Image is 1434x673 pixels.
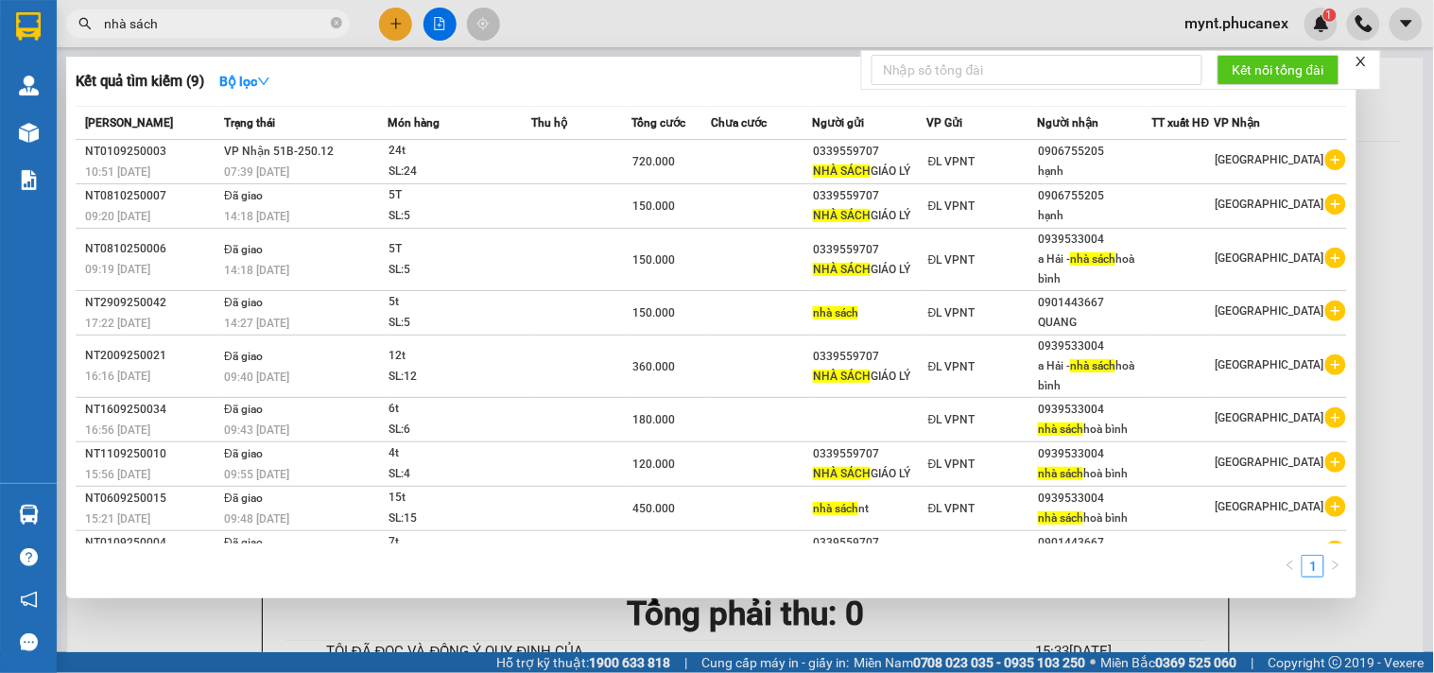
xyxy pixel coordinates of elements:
[1038,489,1151,509] div: 0939533004
[632,413,675,426] span: 180.000
[711,116,767,129] span: Chưa cước
[872,55,1202,85] input: Nhập số tổng đài
[813,142,926,162] div: 0339559707
[224,403,263,416] span: Đã giao
[813,263,871,276] span: NHÀ SÁCH
[813,502,858,515] span: nhà sách
[204,66,285,96] button: Bộ lọcdown
[224,165,289,179] span: 07:39 [DATE]
[1038,400,1151,420] div: 0939533004
[85,317,150,330] span: 17:22 [DATE]
[1302,555,1324,578] li: 1
[928,155,976,168] span: ĐL VPNT
[85,370,150,383] span: 16:16 [DATE]
[85,512,150,526] span: 15:21 [DATE]
[813,467,871,480] span: NHÀ SÁCH
[1215,251,1323,265] span: [GEOGRAPHIC_DATA]
[85,165,150,179] span: 10:51 [DATE]
[224,492,263,505] span: Đã giao
[531,116,567,129] span: Thu hộ
[224,317,289,330] span: 14:27 [DATE]
[1355,55,1368,68] span: close
[1070,252,1115,266] span: nhà sách
[1215,456,1323,469] span: [GEOGRAPHIC_DATA]
[927,116,963,129] span: VP Gửi
[85,533,218,553] div: NT0109250004
[389,443,530,464] div: 4t
[331,15,342,33] span: close-circle
[1325,354,1346,375] span: plus-circle
[631,116,685,129] span: Tổng cước
[16,12,41,41] img: logo-vxr
[928,360,976,373] span: ĐL VPNT
[1330,560,1341,571] span: right
[813,206,926,226] div: GIÁO LÝ
[1038,509,1151,528] div: hoà bình
[1038,423,1083,436] span: nhà sách
[632,306,675,319] span: 150.000
[1038,206,1151,226] div: hạnh
[389,488,530,509] div: 15t
[1303,556,1323,577] a: 1
[389,420,530,440] div: SL: 6
[389,464,530,485] div: SL: 4
[813,370,871,383] span: NHÀ SÁCH
[104,13,327,34] input: Tìm tên, số ĐT hoặc mã đơn
[632,199,675,213] span: 150.000
[85,468,150,481] span: 15:56 [DATE]
[1215,304,1323,318] span: [GEOGRAPHIC_DATA]
[85,489,218,509] div: NT0609250015
[1279,555,1302,578] li: Previous Page
[813,164,871,178] span: NHÀ SÁCH
[1325,248,1346,268] span: plus-circle
[1325,541,1346,561] span: plus-circle
[331,17,342,28] span: close-circle
[85,116,173,129] span: [PERSON_NAME]
[389,260,530,281] div: SL: 5
[1070,359,1115,372] span: nhà sách
[85,186,218,206] div: NT0810250007
[1038,356,1151,396] div: a Hải - hoà bình
[389,185,530,206] div: 5T
[813,306,858,319] span: nhà sách
[1038,533,1151,553] div: 0901443667
[632,502,675,515] span: 450.000
[85,444,218,464] div: NT1109250010
[224,423,289,437] span: 09:43 [DATE]
[1038,511,1083,525] span: nhà sách
[389,399,530,420] div: 6t
[813,533,926,553] div: 0339559707
[20,548,38,566] span: question-circle
[928,199,976,213] span: ĐL VPNT
[224,536,263,549] span: Đã giao
[813,162,926,181] div: GIÁO LÝ
[1324,555,1347,578] button: right
[1038,186,1151,206] div: 0906755205
[632,155,675,168] span: 720.000
[1038,336,1151,356] div: 0939533004
[928,306,976,319] span: ĐL VPNT
[1325,452,1346,473] span: plus-circle
[85,346,218,366] div: NT2009250021
[1038,444,1151,464] div: 0939533004
[813,347,926,367] div: 0339559707
[224,371,289,384] span: 09:40 [DATE]
[85,423,150,437] span: 16:56 [DATE]
[388,116,440,129] span: Món hàng
[389,292,530,313] div: 5t
[159,72,260,87] b: [DOMAIN_NAME]
[928,502,976,515] span: ĐL VPNT
[813,367,926,387] div: GIÁO LÝ
[20,591,38,609] span: notification
[813,186,926,206] div: 0339559707
[1037,116,1098,129] span: Người nhận
[1233,60,1324,80] span: Kết nối tổng đài
[159,90,260,113] li: (c) 2017
[85,400,218,420] div: NT1609250034
[1038,313,1151,333] div: QUANG
[219,74,270,89] strong: Bộ lọc
[389,141,530,162] div: 24t
[19,123,39,143] img: warehouse-icon
[1038,467,1083,480] span: nhà sách
[224,296,263,309] span: Đã giao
